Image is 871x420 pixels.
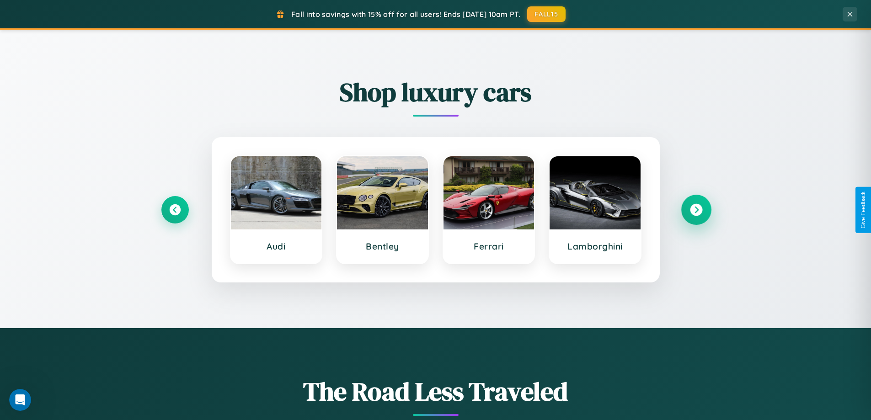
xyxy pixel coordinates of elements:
[860,191,866,229] div: Give Feedback
[161,374,710,409] h1: The Road Less Traveled
[161,74,710,110] h2: Shop luxury cars
[559,241,631,252] h3: Lamborghini
[453,241,525,252] h3: Ferrari
[346,241,419,252] h3: Bentley
[240,241,313,252] h3: Audi
[527,6,566,22] button: FALL15
[291,10,520,19] span: Fall into savings with 15% off for all users! Ends [DATE] 10am PT.
[9,389,31,411] iframe: Intercom live chat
